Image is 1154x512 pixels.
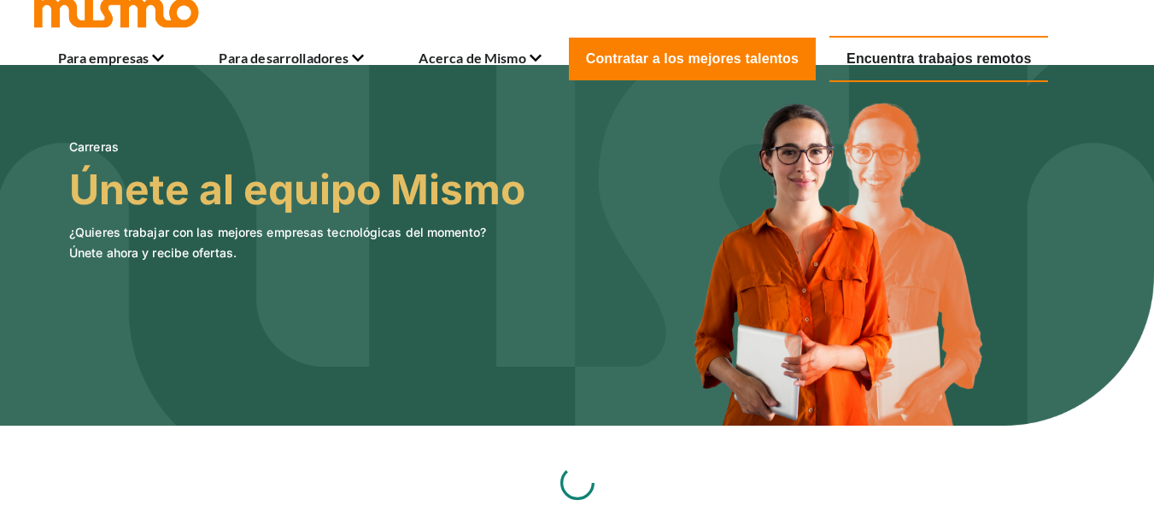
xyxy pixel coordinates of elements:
[69,165,525,215] font: Únete al equipo Mismo
[569,38,816,80] a: Contratar a los mejores talentos
[58,50,149,66] font: Para empresas
[69,225,486,239] font: ¿Quieres trabajar con las mejores empresas tecnológicas del momento?
[69,139,119,154] font: Carreras
[419,50,525,66] font: Acerca de Mismo
[69,245,237,260] font: Únete ahora y recibe ofertas.
[219,50,349,66] font: Para desarrolladores
[846,51,1031,66] font: Encuentra trabajos remotos
[586,51,799,66] font: Contratar a los mejores talentos
[829,36,1048,82] a: Encuentra trabajos remotos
